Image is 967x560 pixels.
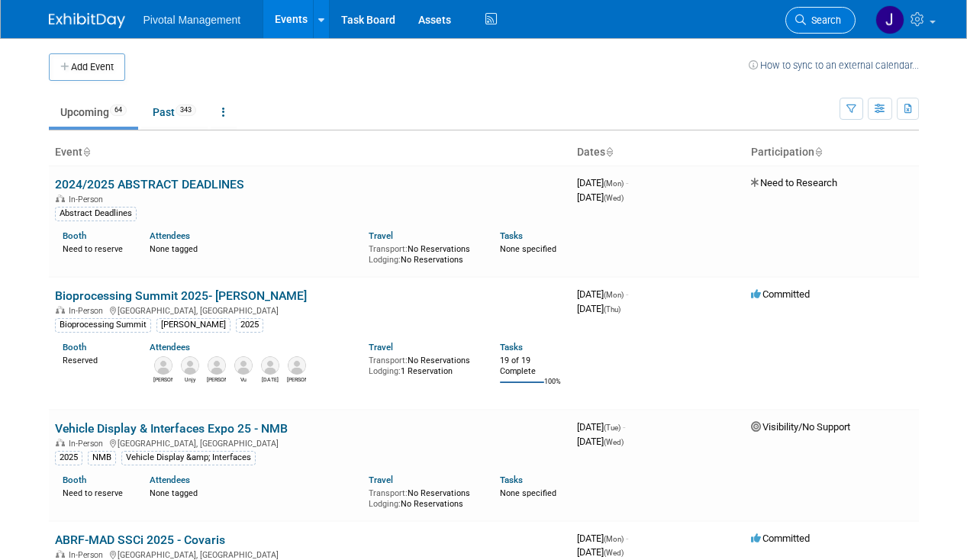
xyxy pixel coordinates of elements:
span: Transport: [369,488,408,498]
img: ExhibitDay [49,13,125,28]
div: 19 of 19 Complete [500,356,565,376]
span: (Wed) [604,438,624,446]
div: Raja Srinivas [260,375,279,384]
span: In-Person [69,195,108,204]
span: Committed [751,533,810,544]
a: Tasks [500,342,523,352]
div: Reserved [63,352,127,366]
span: (Mon) [604,535,624,543]
img: In-Person Event [56,550,65,558]
span: (Mon) [604,291,624,299]
span: [DATE] [577,436,624,447]
span: (Mon) [604,179,624,188]
span: Lodging: [369,499,401,509]
span: Search [806,14,841,26]
a: How to sync to an external calendar... [749,60,919,71]
span: - [623,421,625,433]
img: Omar El-Ghouch [154,356,172,375]
a: ABRF-MAD SSCi 2025 - Covaris [55,533,225,547]
img: In-Person Event [56,439,65,446]
div: No Reservations 1 Reservation [369,352,477,376]
div: Need to reserve [63,485,127,499]
span: (Wed) [604,194,624,202]
span: - [626,288,628,300]
span: (Tue) [604,423,620,432]
span: [DATE] [577,191,624,203]
div: None tagged [150,241,357,255]
span: [DATE] [577,421,625,433]
a: Booth [63,342,86,352]
span: Visibility/No Support [751,421,850,433]
div: Traci Haddock [207,375,226,384]
div: [GEOGRAPHIC_DATA], [GEOGRAPHIC_DATA] [55,548,565,560]
div: Vehicle Display &amp; Interfaces [121,451,256,465]
div: [GEOGRAPHIC_DATA], [GEOGRAPHIC_DATA] [55,304,565,316]
div: 2025 [55,451,82,465]
div: Need to reserve [63,241,127,255]
div: Vu Nguyen [234,375,253,384]
div: [PERSON_NAME] [156,318,230,332]
span: Lodging: [369,255,401,265]
th: Dates [571,140,745,166]
a: Vehicle Display & Interfaces Expo 25 - NMB [55,421,288,436]
a: Tasks [500,230,523,241]
div: Omar El-Ghouch [153,375,172,384]
a: Booth [63,475,86,485]
img: Unjy Park [181,356,199,375]
a: Travel [369,230,393,241]
div: None tagged [150,485,357,499]
span: - [626,177,628,188]
span: 343 [176,105,196,116]
div: 2025 [236,318,263,332]
a: Travel [369,342,393,352]
img: In-Person Event [56,195,65,202]
a: Travel [369,475,393,485]
a: Search [785,7,856,34]
a: Attendees [150,475,190,485]
span: Transport: [369,244,408,254]
div: Unjy Park [180,375,199,384]
a: Past343 [141,98,208,127]
span: (Thu) [604,305,620,314]
span: (Wed) [604,549,624,557]
span: [DATE] [577,288,628,300]
td: 100% [544,378,561,398]
span: Pivotal Management [143,14,241,26]
span: [DATE] [577,303,620,314]
div: Bioprocessing Summit [55,318,151,332]
span: None specified [500,488,556,498]
img: Raja Srinivas [261,356,279,375]
th: Event [49,140,571,166]
div: [GEOGRAPHIC_DATA], [GEOGRAPHIC_DATA] [55,436,565,449]
span: In-Person [69,550,108,560]
span: [DATE] [577,546,624,558]
div: Kevin LeShane [287,375,306,384]
span: Lodging: [369,366,401,376]
a: Attendees [150,230,190,241]
span: 64 [110,105,127,116]
img: Jessica Gatton [875,5,904,34]
div: No Reservations No Reservations [369,485,477,509]
button: Add Event [49,53,125,81]
span: Transport: [369,356,408,365]
span: - [626,533,628,544]
a: Upcoming64 [49,98,138,127]
span: In-Person [69,306,108,316]
div: No Reservations No Reservations [369,241,477,265]
a: Sort by Participation Type [814,146,822,158]
a: Booth [63,230,86,241]
img: Kevin LeShane [288,356,306,375]
a: Attendees [150,342,190,352]
div: NMB [88,451,116,465]
a: Sort by Start Date [605,146,613,158]
span: Committed [751,288,810,300]
span: Need to Research [751,177,837,188]
span: None specified [500,244,556,254]
span: [DATE] [577,533,628,544]
span: [DATE] [577,177,628,188]
span: In-Person [69,439,108,449]
a: Sort by Event Name [82,146,90,158]
a: 2024/2025 ABSTRACT DEADLINES [55,177,244,191]
img: Vu Nguyen [234,356,253,375]
img: In-Person Event [56,306,65,314]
